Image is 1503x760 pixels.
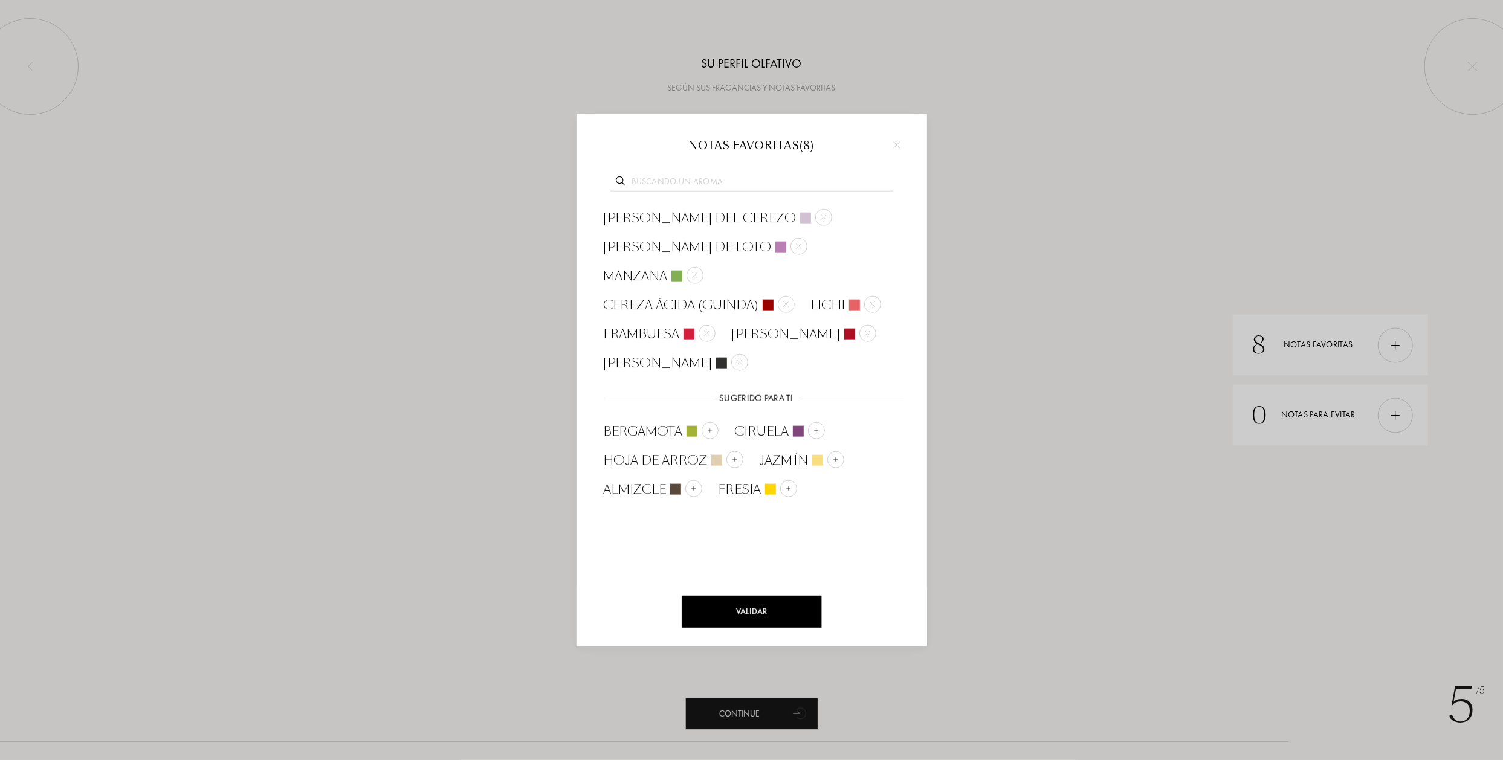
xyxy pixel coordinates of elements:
[795,243,801,249] img: cross.svg
[869,301,875,307] img: cross.svg
[731,457,737,463] img: add_note.svg
[604,237,772,256] span: [PERSON_NAME] de loto
[813,428,819,434] img: add_note.svg
[610,175,893,191] input: Buscando un aroma
[604,422,683,440] span: bergamota
[595,138,909,154] div: Notas favoritas ( 8 )
[732,324,841,343] span: [PERSON_NAME]
[713,389,799,407] div: Sugerido para ti
[832,457,838,463] img: add_note.svg
[820,214,826,220] img: cross.svg
[604,208,797,227] span: [PERSON_NAME] del cerezo
[893,141,900,149] img: cross.svg
[604,353,713,372] span: [PERSON_NAME]
[783,301,789,307] img: cross.svg
[736,359,742,365] img: cross.svg
[703,330,709,336] img: cross.svg
[616,176,625,185] img: search_icn.svg
[604,451,708,469] span: hoja de arroz
[604,295,759,314] span: cereza ácida (guinda)
[735,422,789,440] span: ciruela
[604,266,668,285] span: manzana
[691,272,697,278] img: cross.svg
[604,324,680,343] span: frambuesa
[760,451,809,469] span: jazmín
[864,330,870,336] img: cross.svg
[706,428,713,434] img: add_note.svg
[811,295,845,314] span: lichi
